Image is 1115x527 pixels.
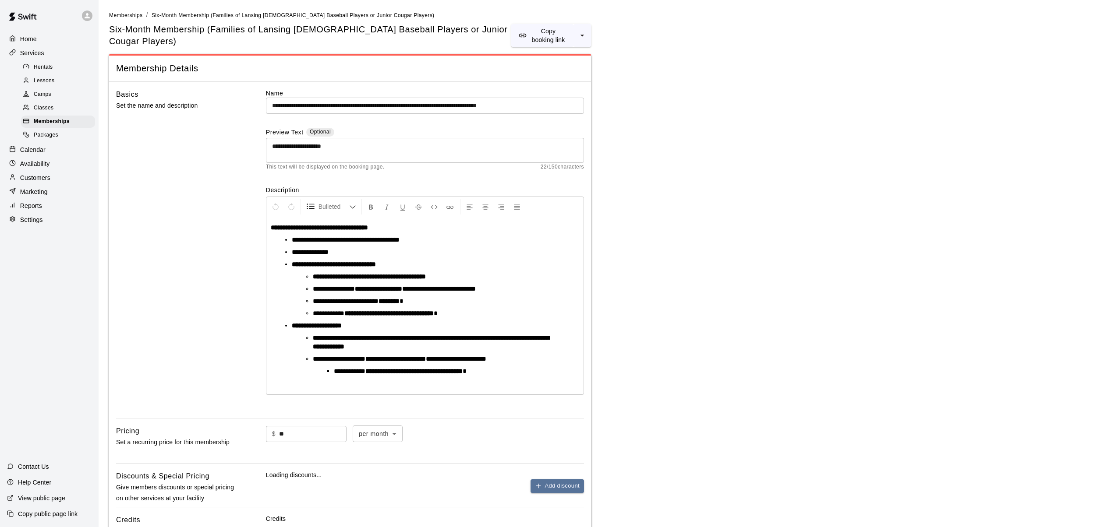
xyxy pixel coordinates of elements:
[21,61,95,74] div: Rentals
[266,128,304,138] label: Preview Text
[116,437,238,448] p: Set a recurring price for this membership
[353,425,403,442] div: per month
[268,199,283,214] button: Undo
[116,482,238,504] p: Give members discounts or special pricing on other services at your facility
[116,63,584,74] span: Membership Details
[34,90,51,99] span: Camps
[21,102,95,114] div: Classes
[7,213,92,226] a: Settings
[511,24,573,47] button: Copy booking link
[20,187,48,196] p: Marketing
[266,471,584,479] p: Loading discounts...
[266,514,584,523] p: Credits
[7,171,92,184] a: Customers
[20,201,42,210] p: Reports
[272,429,276,439] p: $
[7,157,92,170] a: Availability
[116,514,140,526] h6: Credits
[109,12,142,18] span: Memberships
[573,24,591,47] button: select merge strategy
[18,462,49,471] p: Contact Us
[116,89,138,100] h6: Basics
[146,11,148,20] li: /
[7,185,92,198] a: Marketing
[21,88,99,102] a: Camps
[427,199,442,214] button: Insert Code
[21,74,99,88] a: Lessons
[266,89,584,98] label: Name
[379,199,394,214] button: Format Italics
[116,471,209,482] h6: Discounts & Special Pricing
[7,143,92,156] a: Calendar
[34,77,55,85] span: Lessons
[530,27,566,44] p: Copy booking link
[21,129,99,142] a: Packages
[152,12,435,18] span: Six-Month Membership (Families of Lansing [DEMOGRAPHIC_DATA] Baseball Players or Junior Cougar Pl...
[364,199,379,214] button: Format Bold
[109,24,511,47] span: Six-Month Membership (Families of Lansing [DEMOGRAPHIC_DATA] Baseball Players or Junior Cougar Pl...
[7,32,92,46] a: Home
[18,478,51,487] p: Help Center
[21,102,99,115] a: Classes
[310,129,331,135] span: Optional
[284,199,299,214] button: Redo
[18,509,78,518] p: Copy public page link
[18,494,65,502] p: View public page
[541,163,584,172] span: 22 / 150 characters
[266,163,385,172] span: This text will be displayed on the booking page.
[21,88,95,101] div: Camps
[411,199,426,214] button: Format Strikethrough
[462,199,477,214] button: Left Align
[21,116,95,128] div: Memberships
[21,75,95,87] div: Lessons
[116,100,238,111] p: Set the name and description
[303,199,360,214] button: Formatting Options
[531,479,584,493] button: Add discount
[20,35,37,43] p: Home
[395,199,410,214] button: Format Underline
[494,199,509,214] button: Right Align
[20,49,44,57] p: Services
[478,199,493,214] button: Center Align
[20,173,50,182] p: Customers
[511,24,591,47] div: split button
[34,104,53,112] span: Classes
[20,215,43,224] p: Settings
[20,145,46,154] p: Calendar
[21,115,99,129] a: Memberships
[109,11,142,18] a: Memberships
[116,425,139,437] h6: Pricing
[34,117,70,126] span: Memberships
[7,199,92,212] a: Reports
[109,11,1104,20] nav: breadcrumb
[20,159,50,168] p: Availability
[34,131,58,140] span: Packages
[319,202,349,211] span: Bulleted List
[21,60,99,74] a: Rentals
[266,186,584,194] label: Description
[510,199,524,214] button: Justify Align
[34,63,53,72] span: Rentals
[442,199,457,214] button: Insert Link
[7,46,92,60] a: Services
[21,129,95,141] div: Packages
